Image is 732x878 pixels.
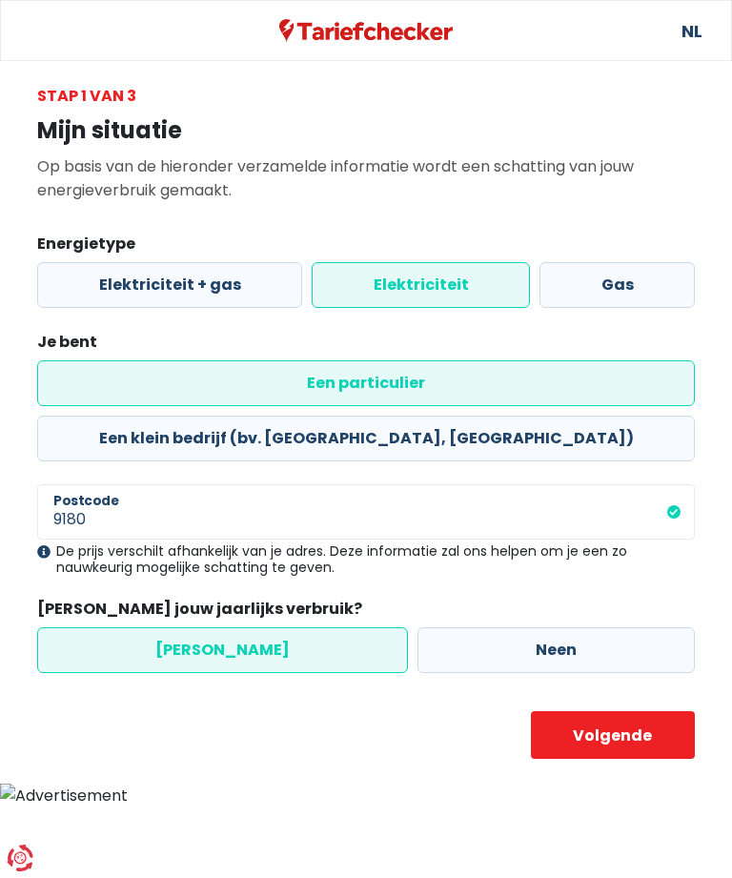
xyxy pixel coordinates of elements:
[37,598,695,627] legend: [PERSON_NAME] jouw jaarlijks verbruik?
[37,484,695,540] input: 1000
[37,117,695,145] h1: Mijn situatie
[37,84,695,108] div: Stap 1 van 3
[37,360,695,406] label: Een particulier
[539,262,695,308] label: Gas
[37,416,695,461] label: Een klein bedrijf (bv. [GEOGRAPHIC_DATA], [GEOGRAPHIC_DATA])
[417,627,695,673] label: Neen
[531,711,696,759] button: Volgende
[681,1,701,60] a: NL
[279,19,453,43] img: Tariefchecker logo
[37,627,408,673] label: [PERSON_NAME]
[312,262,530,308] label: Elektriciteit
[37,543,695,576] div: De prijs verschilt afhankelijk van je adres. Deze informatie zal ons helpen om je een zo nauwkeur...
[37,262,302,308] label: Elektriciteit + gas
[37,154,695,202] p: Op basis van de hieronder verzamelde informatie wordt een schatting van jouw energieverbruik gema...
[37,233,695,262] legend: Energietype
[37,331,695,360] legend: Je bent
